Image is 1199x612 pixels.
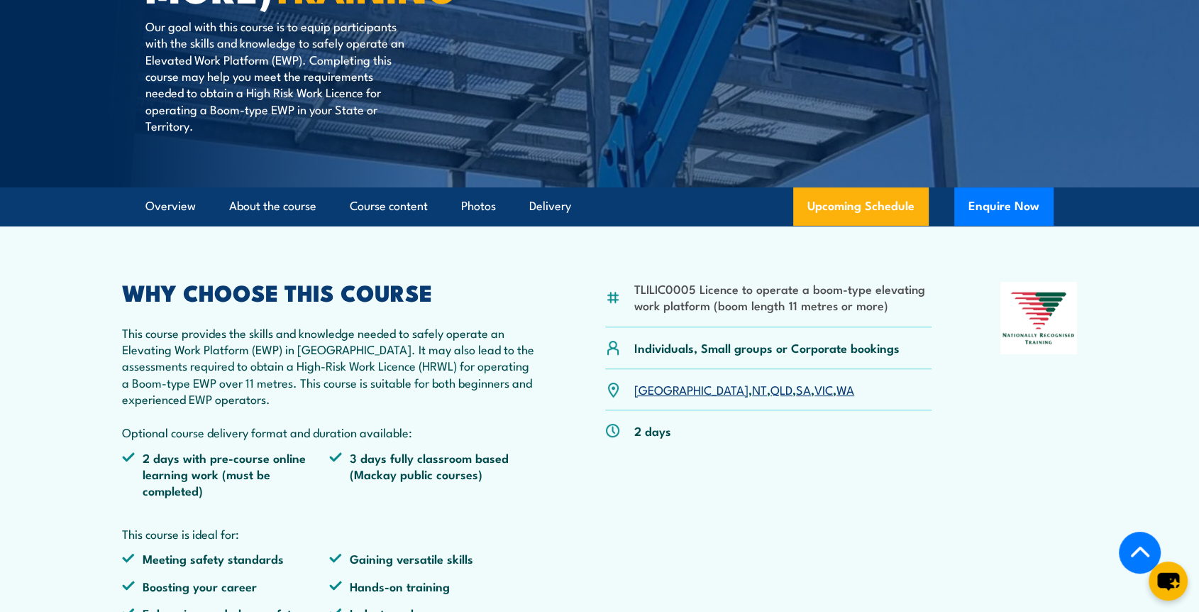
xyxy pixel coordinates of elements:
a: NT [752,381,767,398]
a: Upcoming Schedule [793,187,929,226]
li: 2 days with pre-course online learning work (must be completed) [122,449,329,499]
li: Boosting your career [122,578,329,594]
img: Nationally Recognised Training logo. [1000,282,1077,354]
a: QLD [770,381,792,398]
p: This course provides the skills and knowledge needed to safely operate an Elevating Work Platform... [122,324,536,441]
li: 3 days fully classroom based (Mackay public courses) [329,449,536,499]
li: TLILIC0005 Licence to operate a boom-type elevating work platform (boom length 11 metres or more) [634,280,932,314]
a: VIC [814,381,833,398]
p: Individuals, Small groups or Corporate bookings [634,339,900,356]
p: This course is ideal for: [122,525,536,542]
a: Delivery [529,187,571,225]
button: chat-button [1149,562,1188,601]
a: Overview [145,187,196,225]
a: About the course [229,187,316,225]
p: 2 days [634,422,671,439]
li: Meeting safety standards [122,550,329,567]
a: Photos [461,187,496,225]
p: , , , , , [634,381,854,398]
li: Gaining versatile skills [329,550,536,567]
li: Hands-on training [329,578,536,594]
p: Our goal with this course is to equip participants with the skills and knowledge to safely operat... [145,18,404,134]
button: Enquire Now [954,187,1054,226]
a: [GEOGRAPHIC_DATA] [634,381,748,398]
a: WA [836,381,854,398]
a: SA [796,381,811,398]
h2: WHY CHOOSE THIS COURSE [122,282,536,302]
a: Course content [350,187,428,225]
